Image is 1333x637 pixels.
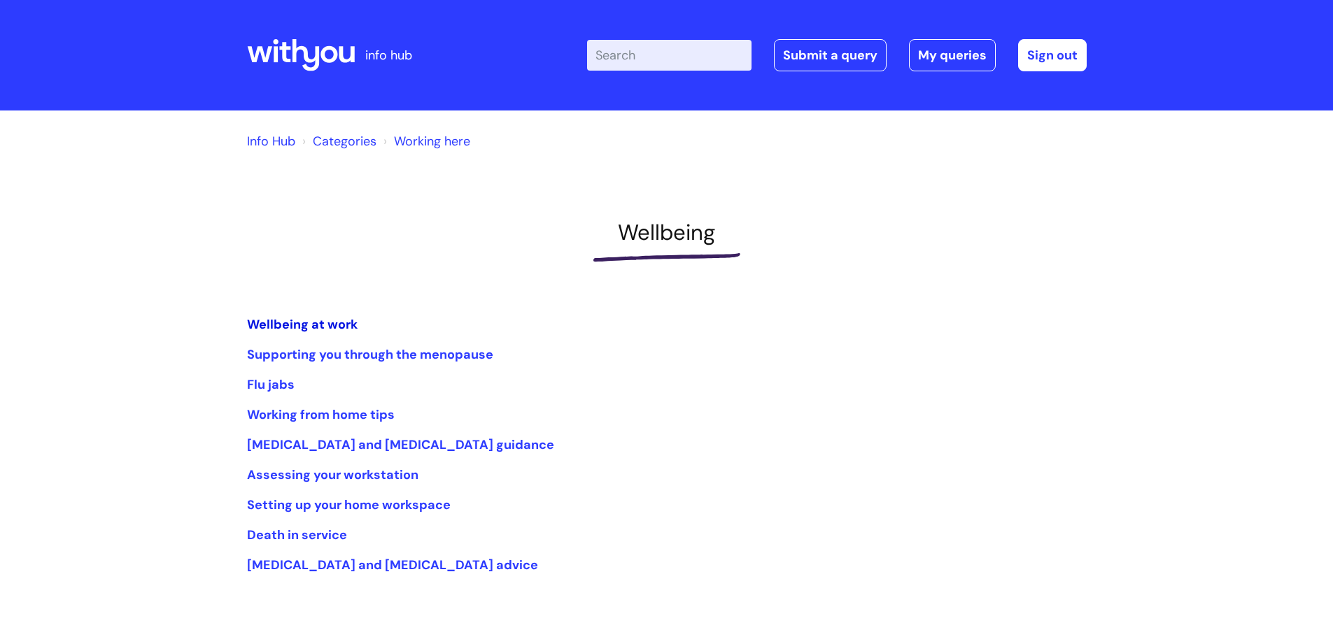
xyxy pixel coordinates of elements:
[247,220,1087,245] h1: Wellbeing
[587,39,1087,71] div: | -
[247,316,358,333] a: Wellbeing at work
[909,39,996,71] a: My queries
[299,130,376,152] li: Solution home
[247,496,451,513] a: Setting up your home workspace
[247,557,538,573] a: [MEDICAL_DATA] and [MEDICAL_DATA] advice
[313,133,376,150] a: Categories
[247,406,395,423] a: Working from home tips
[247,466,418,483] a: Assessing your workstation
[587,40,752,71] input: Search
[247,346,493,363] a: Supporting you through the menopause
[247,436,554,453] a: [MEDICAL_DATA] and [MEDICAL_DATA] guidance
[247,527,347,543] a: Death in service
[247,133,295,150] a: Info Hub
[774,39,887,71] a: Submit a query
[1018,39,1087,71] a: Sign out
[394,133,470,150] a: Working here
[380,130,470,152] li: Working here
[247,376,295,393] a: Flu jabs
[365,44,412,66] p: info hub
